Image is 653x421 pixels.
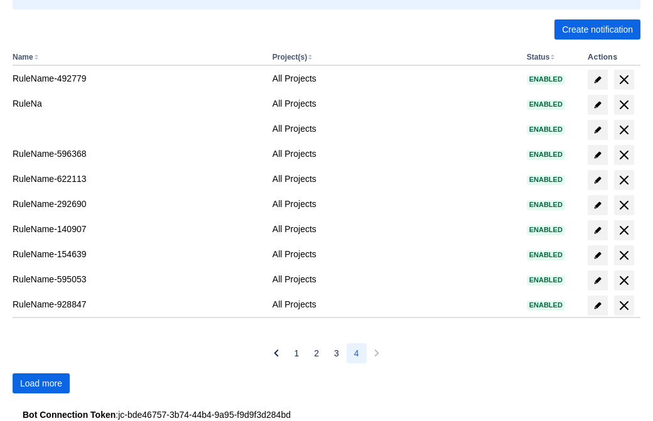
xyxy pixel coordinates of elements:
div: RuleName-292690 [13,198,262,210]
button: Create notification [554,19,640,40]
span: edit [593,250,603,260]
div: All Projects [273,298,517,311]
span: 4 [354,343,359,363]
span: delete [617,298,632,313]
div: RuleName-595053 [13,273,262,285]
span: Enabled [527,201,565,208]
button: Status [527,53,550,61]
span: Enabled [527,176,565,183]
span: 2 [314,343,319,363]
span: delete [617,173,632,188]
span: Create notification [562,19,633,40]
span: Enabled [527,126,565,133]
button: Project(s) [273,53,307,61]
span: delete [617,223,632,238]
div: All Projects [273,97,517,110]
div: All Projects [273,147,517,160]
span: Enabled [527,151,565,158]
strong: Bot Connection Token [23,410,116,420]
div: RuleName-928847 [13,298,262,311]
span: Enabled [527,226,565,233]
div: All Projects [273,223,517,235]
div: RuleName-140907 [13,223,262,235]
span: Enabled [527,302,565,309]
span: delete [617,122,632,137]
div: RuleName-492779 [13,72,262,85]
span: 1 [294,343,299,363]
div: RuleName-622113 [13,173,262,185]
span: Enabled [527,101,565,108]
span: edit [593,125,603,135]
div: All Projects [273,198,517,210]
span: edit [593,275,603,285]
div: RuleName-596368 [13,147,262,160]
button: Name [13,53,33,61]
button: Load more [13,373,70,393]
th: Actions [583,50,640,66]
button: Page 3 [326,343,347,363]
span: delete [617,97,632,112]
span: edit [593,200,603,210]
div: All Projects [273,122,517,135]
div: All Projects [273,273,517,285]
span: Enabled [527,277,565,284]
button: Page 2 [306,343,326,363]
span: delete [617,273,632,288]
span: delete [617,248,632,263]
div: All Projects [273,173,517,185]
div: RuleName-154639 [13,248,262,260]
span: 3 [334,343,339,363]
div: All Projects [273,248,517,260]
button: Page 1 [286,343,306,363]
span: delete [617,72,632,87]
nav: Pagination [266,343,386,363]
span: Load more [20,373,62,393]
span: delete [617,198,632,213]
button: Next [367,343,387,363]
button: Previous [266,343,286,363]
span: edit [593,100,603,110]
div: RuleNa [13,97,262,110]
div: : jc-bde46757-3b74-44b4-9a95-f9d9f3d284bd [23,408,630,421]
span: edit [593,75,603,85]
span: edit [593,301,603,311]
button: Page 4 [347,343,367,363]
span: delete [617,147,632,163]
span: edit [593,225,603,235]
span: Enabled [527,252,565,258]
span: edit [593,175,603,185]
div: All Projects [273,72,517,85]
span: Enabled [527,76,565,83]
span: edit [593,150,603,160]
